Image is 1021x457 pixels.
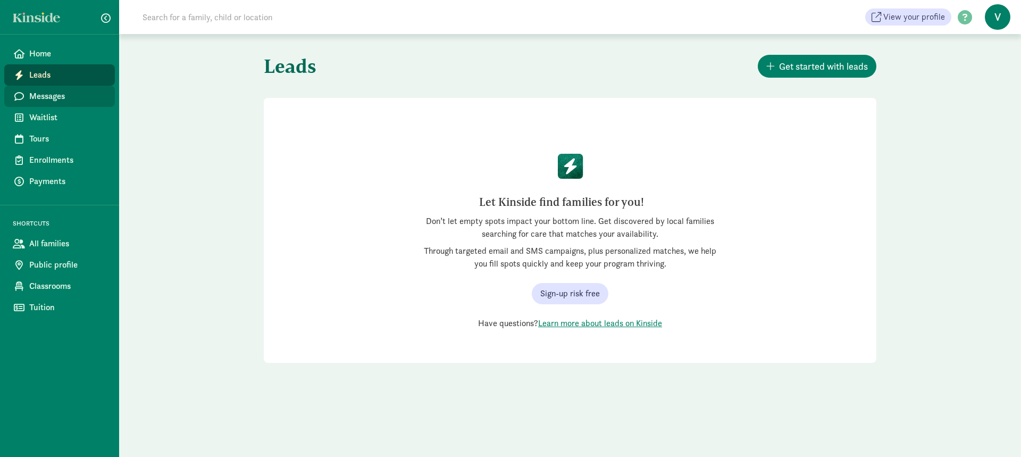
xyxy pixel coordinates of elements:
[4,171,115,192] a: Payments
[4,43,115,64] a: Home
[4,254,115,276] a: Public profile
[29,154,106,167] span: Enrollments
[29,111,106,124] span: Waitlist
[419,245,721,270] p: Through targeted email and SMS campaigns, plus personalized matches, we help you fill spots quick...
[4,107,115,128] a: Waitlist
[4,149,115,171] a: Enrollments
[29,132,106,145] span: Tours
[29,175,106,188] span: Payments
[4,86,115,107] a: Messages
[29,237,106,250] span: All families
[29,259,106,271] span: Public profile
[4,64,115,86] a: Leads
[779,59,868,73] span: Get started with leads
[865,9,951,26] a: View your profile
[883,11,945,23] span: View your profile
[985,4,1010,30] span: V
[29,301,106,314] span: Tuition
[264,47,568,85] h1: Leads
[532,283,608,304] button: Sign-up risk free
[538,318,662,329] a: Learn more about leads on Kinside
[29,90,106,103] span: Messages
[4,233,115,254] a: All families
[4,128,115,149] a: Tours
[968,406,1021,457] iframe: Chat Widget
[29,69,106,81] span: Leads
[428,194,696,211] h2: Let Kinside find families for you!
[4,276,115,297] a: Classrooms
[29,280,106,293] span: Classrooms
[419,215,721,240] p: Don’t let empty spots impact your bottom line. Get discovered by local families searching for car...
[419,317,721,330] div: Have questions?
[136,6,434,28] input: Search for a family, child or location
[4,297,115,318] a: Tuition
[29,47,106,60] span: Home
[540,287,600,300] span: Sign-up risk free
[758,55,876,78] button: Get started with leads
